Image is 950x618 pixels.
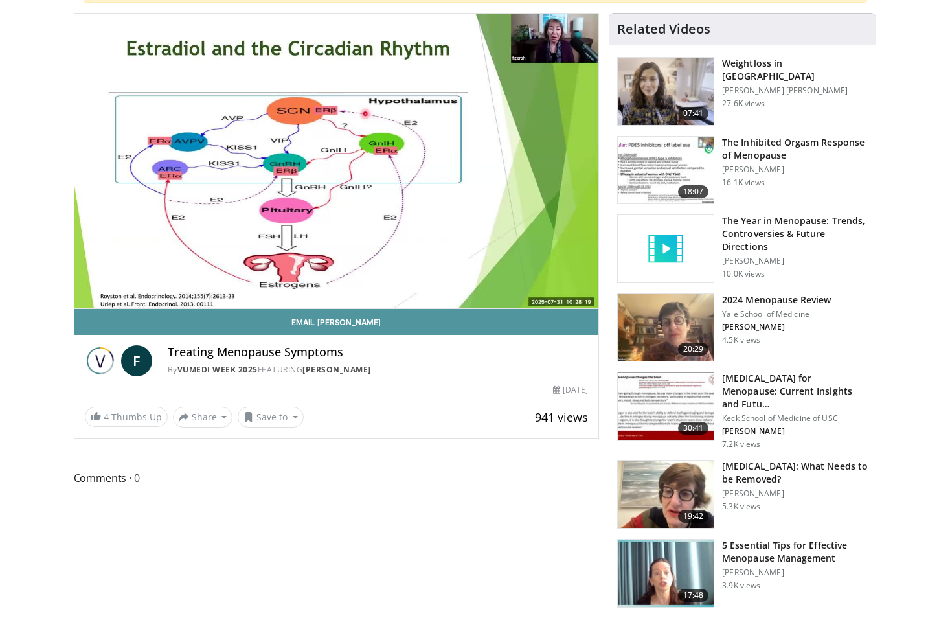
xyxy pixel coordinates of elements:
a: Vumedi Week 2025 [177,364,258,375]
p: 5.3K views [722,501,760,512]
h3: The Year in Menopause: Trends, Controversies & Future Directions [722,214,868,253]
span: 4 [104,411,109,423]
span: 20:29 [678,343,709,356]
p: 3.9K views [722,580,760,591]
p: Keck School of Medicine of USC [722,413,868,424]
video-js: Video Player [74,14,599,309]
button: Save to [238,407,304,428]
span: Comments 0 [74,470,600,486]
a: 07:41 Weightloss in [GEOGRAPHIC_DATA] [PERSON_NAME] [PERSON_NAME] 27.6K views [617,57,868,126]
span: 07:41 [678,107,709,120]
h3: The Inhibited Orgasm Response of Menopause [722,136,868,162]
p: 27.6K views [722,98,765,109]
p: Yale School of Medicine [722,309,831,319]
p: [PERSON_NAME] [PERSON_NAME] [722,86,868,96]
img: 692f135d-47bd-4f7e-b54d-786d036e68d3.150x105_q85_crop-smart_upscale.jpg [618,294,714,361]
img: Vumedi Week 2025 [85,345,116,376]
img: 6839e091-2cdb-4894-b49b-01b874b873c4.150x105_q85_crop-smart_upscale.jpg [618,540,714,607]
a: 4 Thumbs Up [85,407,168,427]
p: 4.5K views [722,335,760,345]
div: By FEATURING [168,364,589,376]
h4: Treating Menopause Symptoms [168,345,589,360]
a: [PERSON_NAME] [302,364,371,375]
p: 10.0K views [722,269,765,279]
span: 30:41 [678,422,709,435]
p: [PERSON_NAME] [722,488,868,499]
span: 941 views [535,409,588,425]
a: 18:07 The Inhibited Orgasm Response of Menopause [PERSON_NAME] 16.1K views [617,136,868,205]
p: [PERSON_NAME] [722,322,831,332]
img: 47271b8a-94f4-49c8-b914-2a3d3af03a9e.150x105_q85_crop-smart_upscale.jpg [618,372,714,440]
a: F [121,345,152,376]
a: 17:48 5 Essential Tips for Effective Menopause Management [PERSON_NAME] 3.9K views [617,539,868,608]
p: 16.1K views [722,177,765,188]
h3: 5 Essential Tips for Effective Menopause Management [722,539,868,565]
div: [DATE] [553,384,588,396]
p: [PERSON_NAME] [722,165,868,175]
span: 17:48 [678,589,709,602]
img: 4d0a4bbe-a17a-46ab-a4ad-f5554927e0d3.150x105_q85_crop-smart_upscale.jpg [618,461,714,528]
a: 20:29 2024 Menopause Review Yale School of Medicine [PERSON_NAME] 4.5K views [617,293,868,362]
span: 18:07 [678,185,709,198]
h3: Weightloss in [GEOGRAPHIC_DATA] [722,57,868,83]
h3: [MEDICAL_DATA]: What Needs to be Removed? [722,460,868,486]
p: 7.2K views [722,439,760,450]
a: Email [PERSON_NAME] [74,309,599,335]
button: Share [173,407,233,428]
a: 30:41 [MEDICAL_DATA] for Menopause: Current Insights and Futu… Keck School of Medicine of USC [PE... [617,372,868,450]
h4: Related Videos [617,21,710,37]
img: 9983fed1-7565-45be-8934-aef1103ce6e2.150x105_q85_crop-smart_upscale.jpg [618,58,714,125]
img: 283c0f17-5e2d-42ba-a87c-168d447cdba4.150x105_q85_crop-smart_upscale.jpg [618,137,714,204]
p: [PERSON_NAME] [722,567,868,578]
p: [PERSON_NAME] [722,256,868,266]
a: 19:42 [MEDICAL_DATA]: What Needs to be Removed? [PERSON_NAME] 5.3K views [617,460,868,529]
h3: [MEDICAL_DATA] for Menopause: Current Insights and Futu… [722,372,868,411]
a: The Year in Menopause: Trends, Controversies & Future Directions [PERSON_NAME] 10.0K views [617,214,868,283]
img: video_placeholder_short.svg [618,215,714,282]
span: 19:42 [678,510,709,523]
p: [PERSON_NAME] [722,426,868,437]
h3: 2024 Menopause Review [722,293,831,306]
